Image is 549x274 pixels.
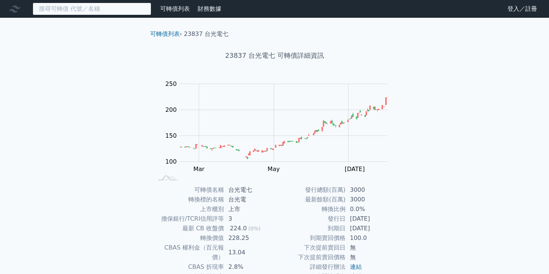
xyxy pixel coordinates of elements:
[275,185,345,195] td: 發行總額(百萬)
[224,243,275,262] td: 13.04
[198,5,221,12] a: 財務數據
[153,262,224,272] td: CBAS 折現率
[275,224,345,233] td: 到期日
[165,158,177,165] tspan: 100
[153,214,224,224] td: 擔保銀行/TCRI信用評等
[345,214,396,224] td: [DATE]
[502,3,543,15] a: 登入／註冊
[153,185,224,195] td: 可轉債名稱
[275,204,345,214] td: 轉換比例
[150,30,180,37] a: 可轉債列表
[160,5,190,12] a: 可轉債列表
[165,80,177,87] tspan: 250
[275,233,345,243] td: 到期賣回價格
[153,243,224,262] td: CBAS 權利金（百元報價）
[33,3,151,15] input: 搜尋可轉債 代號／名稱
[161,80,398,188] g: Chart
[267,166,280,173] tspan: May
[345,185,396,195] td: 3000
[144,50,405,61] h1: 23837 台光電七 可轉債詳細資訊
[224,233,275,243] td: 228.25
[184,30,228,39] li: 23837 台光電七
[224,214,275,224] td: 3
[345,253,396,262] td: 無
[153,233,224,243] td: 轉換價值
[345,243,396,253] td: 無
[345,204,396,214] td: 0.0%
[153,224,224,233] td: 最新 CB 收盤價
[345,224,396,233] td: [DATE]
[153,195,224,204] td: 轉換標的名稱
[165,106,177,113] tspan: 200
[275,253,345,262] td: 下次提前賣回價格
[224,262,275,272] td: 2.8%
[345,195,396,204] td: 3000
[224,195,275,204] td: 台光電
[275,195,345,204] td: 最新餘額(百萬)
[165,132,177,139] tspan: 150
[224,185,275,195] td: 台光電七
[275,243,345,253] td: 下次提前賣回日
[248,225,261,231] span: (0%)
[275,262,345,272] td: 詳細發行辦法
[275,214,345,224] td: 發行日
[193,166,205,173] tspan: Mar
[345,233,396,243] td: 100.0
[224,204,275,214] td: 上市
[153,204,224,214] td: 上市櫃別
[345,166,365,173] tspan: [DATE]
[150,30,182,39] li: ›
[228,224,248,233] div: 224.0
[350,263,362,270] a: 連結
